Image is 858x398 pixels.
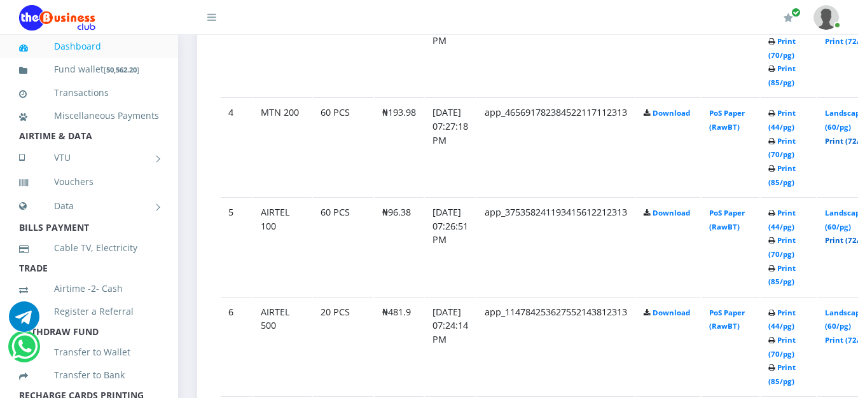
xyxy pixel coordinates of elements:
[709,108,745,132] a: PoS Paper (RawBT)
[19,297,159,326] a: Register a Referral
[221,297,252,395] td: 6
[221,97,252,196] td: 4
[709,208,745,231] a: PoS Paper (RawBT)
[19,55,159,85] a: Fund wallet[50,562.20]
[11,341,38,362] a: Chat for support
[104,65,139,74] small: [ ]
[19,338,159,367] a: Transfer to Wallet
[221,197,252,296] td: 5
[9,311,39,332] a: Chat for support
[19,142,159,174] a: VTU
[253,97,312,196] td: MTN 200
[768,263,796,287] a: Print (85/pg)
[19,233,159,263] a: Cable TV, Electricity
[768,362,796,386] a: Print (85/pg)
[425,197,476,296] td: [DATE] 07:26:51 PM
[19,167,159,196] a: Vouchers
[19,101,159,130] a: Miscellaneous Payments
[375,297,424,395] td: ₦481.9
[653,308,690,317] a: Download
[19,274,159,303] a: Airtime -2- Cash
[768,235,796,259] a: Print (70/pg)
[653,208,690,217] a: Download
[813,5,839,30] img: User
[253,297,312,395] td: AIRTEL 500
[106,65,137,74] b: 50,562.20
[19,5,95,31] img: Logo
[313,197,373,296] td: 60 PCS
[768,163,796,187] a: Print (85/pg)
[768,108,796,132] a: Print (44/pg)
[425,97,476,196] td: [DATE] 07:27:18 PM
[653,108,690,118] a: Download
[313,97,373,196] td: 60 PCS
[19,190,159,222] a: Data
[19,78,159,107] a: Transactions
[709,308,745,331] a: PoS Paper (RawBT)
[477,97,635,196] td: app_465691782384522117112313
[313,297,373,395] td: 20 PCS
[477,297,635,395] td: app_114784253627552143812313
[768,36,796,60] a: Print (70/pg)
[768,136,796,160] a: Print (70/pg)
[375,197,424,296] td: ₦96.38
[784,13,793,23] i: Renew/Upgrade Subscription
[768,335,796,359] a: Print (70/pg)
[19,360,159,390] a: Transfer to Bank
[477,197,635,296] td: app_375358241193415612212313
[425,297,476,395] td: [DATE] 07:24:14 PM
[375,97,424,196] td: ₦193.98
[19,32,159,61] a: Dashboard
[791,8,801,17] span: Renew/Upgrade Subscription
[253,197,312,296] td: AIRTEL 100
[768,64,796,87] a: Print (85/pg)
[768,308,796,331] a: Print (44/pg)
[768,208,796,231] a: Print (44/pg)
